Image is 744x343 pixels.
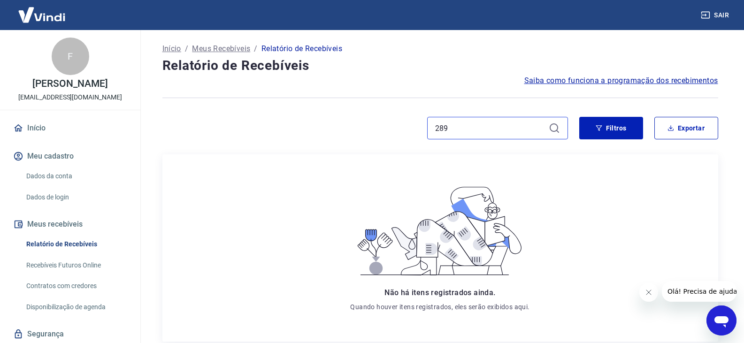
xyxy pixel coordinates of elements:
button: Meus recebíveis [11,214,129,235]
p: [PERSON_NAME] [32,79,107,89]
a: Saiba como funciona a programação dos recebimentos [524,75,718,86]
a: Início [162,43,181,54]
p: / [254,43,257,54]
button: Sair [699,7,733,24]
iframe: Botão para abrir a janela de mensagens [706,305,736,335]
button: Filtros [579,117,643,139]
input: Busque pelo número do pedido [435,121,545,135]
a: Dados de login [23,188,129,207]
span: Não há itens registrados ainda. [384,288,495,297]
a: Início [11,118,129,138]
p: / [185,43,188,54]
a: Relatório de Recebíveis [23,235,129,254]
h4: Relatório de Recebíveis [162,56,718,75]
a: Dados da conta [23,167,129,186]
button: Exportar [654,117,718,139]
a: Disponibilização de agenda [23,297,129,317]
p: [EMAIL_ADDRESS][DOMAIN_NAME] [18,92,122,102]
span: Olá! Precisa de ajuda? [6,7,79,14]
a: Recebíveis Futuros Online [23,256,129,275]
iframe: Mensagem da empresa [662,281,736,302]
p: Quando houver itens registrados, eles serão exibidos aqui. [350,302,529,312]
iframe: Fechar mensagem [639,283,658,302]
a: Meus Recebíveis [192,43,250,54]
p: Relatório de Recebíveis [261,43,342,54]
div: F [52,38,89,75]
a: Contratos com credores [23,276,129,296]
img: Vindi [11,0,72,29]
button: Meu cadastro [11,146,129,167]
